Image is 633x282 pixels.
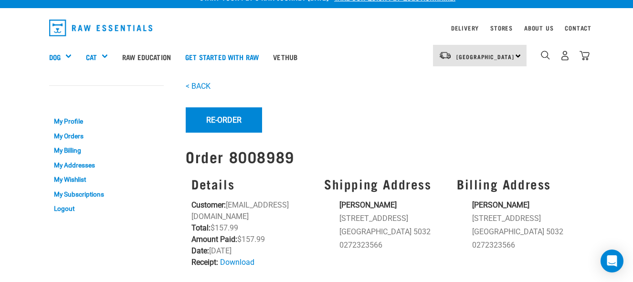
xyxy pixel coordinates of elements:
a: Dog [49,52,61,63]
nav: dropdown navigation [42,16,591,40]
a: My Addresses [49,158,164,173]
h3: Billing Address [457,177,578,191]
img: user.png [560,51,570,61]
img: van-moving.png [439,51,452,60]
a: Logout [49,202,164,217]
a: Raw Education [115,38,178,76]
a: My Billing [49,143,164,158]
strong: Receipt: [191,258,218,267]
div: Open Intercom Messenger [601,250,623,272]
span: [GEOGRAPHIC_DATA] [456,55,514,58]
li: 0272323566 [472,240,578,251]
a: Download [220,258,254,267]
a: Get started with Raw [178,38,266,76]
a: Cat [86,52,97,63]
img: home-icon-1@2x.png [541,51,550,60]
a: My Orders [49,129,164,144]
a: My Subscriptions [49,187,164,202]
strong: Customer: [191,200,226,209]
a: My Profile [49,114,164,129]
strong: Total: [191,223,211,232]
h3: Details [191,177,313,191]
h3: Shipping Address [324,177,445,191]
a: Delivery [451,26,479,30]
img: Raw Essentials Logo [49,20,152,36]
button: Re-Order [186,107,262,132]
strong: [PERSON_NAME] [472,200,529,209]
li: [STREET_ADDRESS] [339,213,445,224]
strong: Date: [191,246,209,255]
div: [EMAIL_ADDRESS][DOMAIN_NAME] $157.99 $157.99 [DATE] [186,171,318,274]
strong: Amount Paid: [191,235,237,244]
a: Vethub [266,38,305,76]
li: [GEOGRAPHIC_DATA] 5032 [339,226,445,238]
a: Contact [565,26,591,30]
h1: Order 8008989 [186,148,584,165]
a: < BACK [186,82,211,91]
a: About Us [524,26,553,30]
li: [STREET_ADDRESS] [472,213,578,224]
img: home-icon@2x.png [580,51,590,61]
li: [GEOGRAPHIC_DATA] 5032 [472,226,578,238]
li: 0272323566 [339,240,445,251]
strong: [PERSON_NAME] [339,200,397,209]
a: My Account [49,95,95,100]
a: My Wishlist [49,172,164,187]
a: Stores [490,26,513,30]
